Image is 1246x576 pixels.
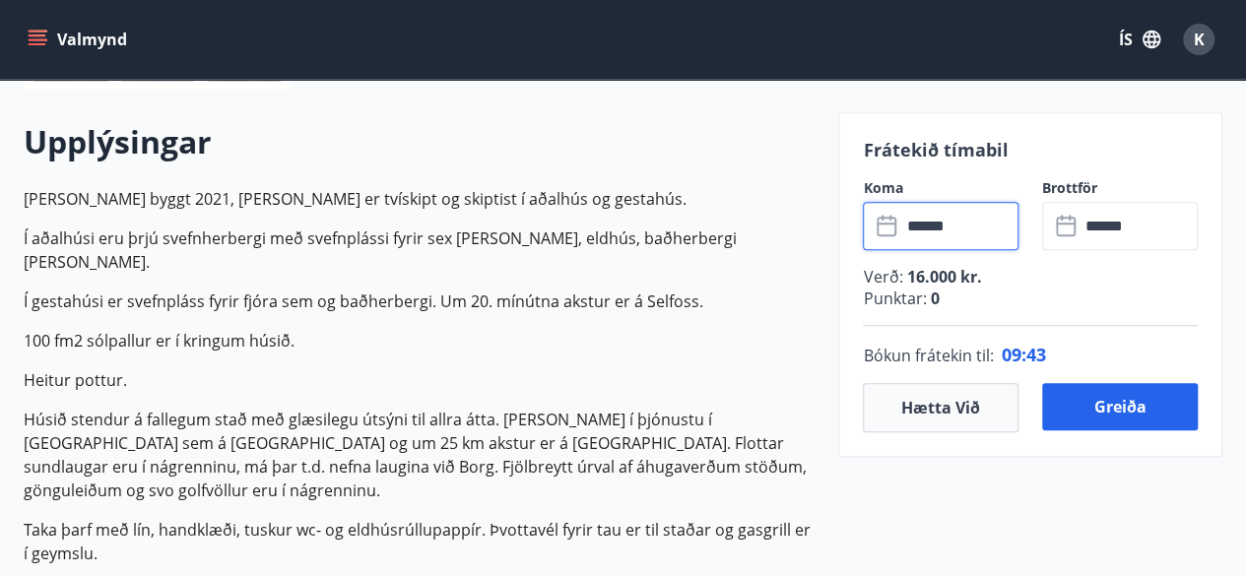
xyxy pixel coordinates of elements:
label: Koma [863,178,1018,198]
p: Punktar : [863,288,1198,309]
p: Í gestahúsi er svefnpláss fyrir fjóra sem og baðherbergi. Um 20. mínútna akstur er á Selfoss. [24,289,815,313]
p: Taka þarf með lín, handklæði, tuskur wc- og eldhúsrúllupappír. Þvottavél fyrir tau er til staðar ... [24,518,815,565]
span: Bókun frátekin til : [863,344,993,367]
p: Frátekið tímabil [863,137,1198,162]
h2: Upplýsingar [24,120,815,163]
button: ÍS [1108,22,1171,57]
span: 09 : [1001,343,1025,366]
label: Brottför [1042,178,1198,198]
span: 43 [1025,343,1045,366]
p: Húsið stendur á fallegum stað með glæsilegu útsýni til allra átta. [PERSON_NAME] í þjónustu í [GE... [24,408,815,502]
span: 16.000 kr. [902,266,981,288]
p: Heitur pottur. [24,368,815,392]
button: K [1175,16,1222,63]
p: 100 fm2 sólpallur er í kringum húsið. [24,329,815,352]
span: 0 [926,288,939,309]
button: menu [24,22,135,57]
p: [PERSON_NAME] byggt 2021, [PERSON_NAME] er tvískipt og skiptist í aðalhús og gestahús. [24,187,815,211]
span: K [1194,29,1205,50]
p: Verð : [863,266,1198,288]
button: Greiða [1042,383,1198,430]
button: Hætta við [863,383,1018,432]
p: Í aðalhúsi eru þrjú svefnherbergi með svefnplássi fyrir sex [PERSON_NAME], eldhús, baðherbergi [P... [24,226,815,274]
